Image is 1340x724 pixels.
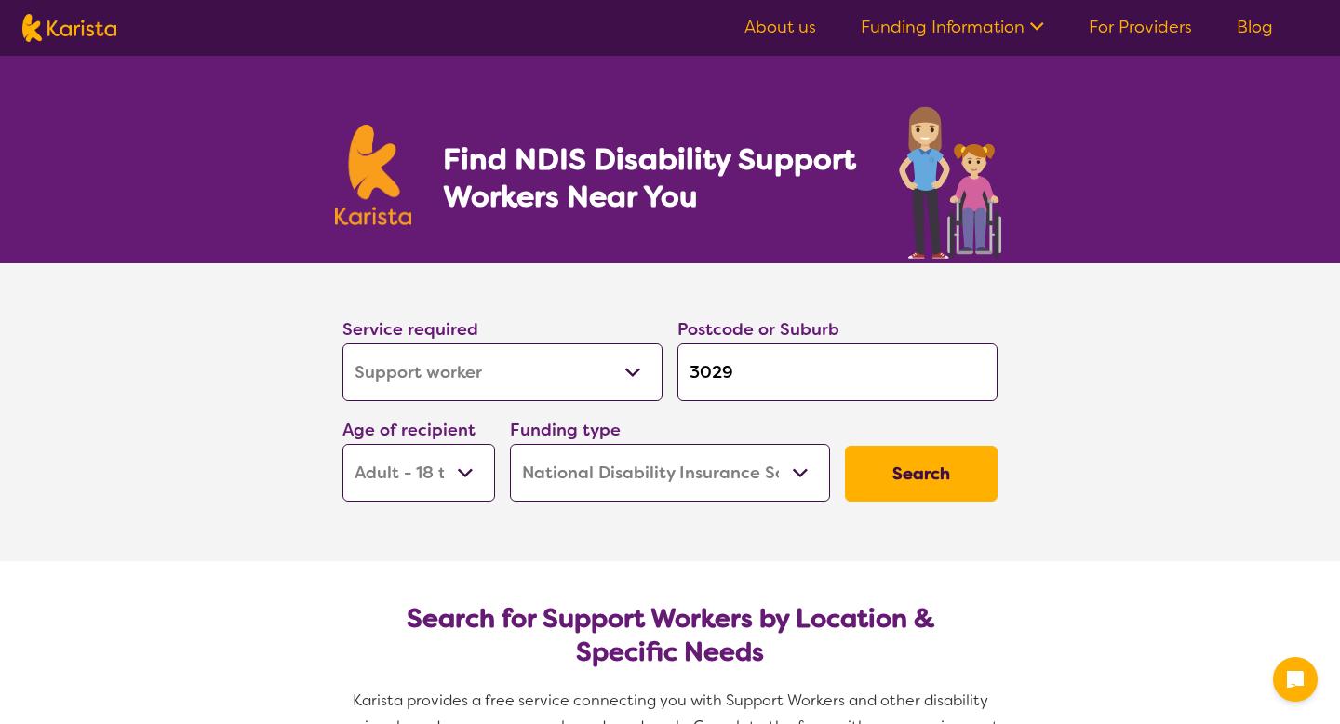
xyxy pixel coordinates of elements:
label: Service required [342,318,478,341]
img: Karista logo [22,14,116,42]
img: Karista logo [335,125,411,225]
label: Funding type [510,419,621,441]
a: About us [744,16,816,38]
h2: Search for Support Workers by Location & Specific Needs [357,602,983,669]
a: Blog [1237,16,1273,38]
h1: Find NDIS Disability Support Workers Near You [443,141,859,215]
label: Postcode or Suburb [677,318,839,341]
img: support-worker [897,101,1005,263]
input: Type [677,343,998,401]
a: For Providers [1089,16,1192,38]
label: Age of recipient [342,419,476,441]
button: Search [845,446,998,502]
a: Funding Information [861,16,1044,38]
